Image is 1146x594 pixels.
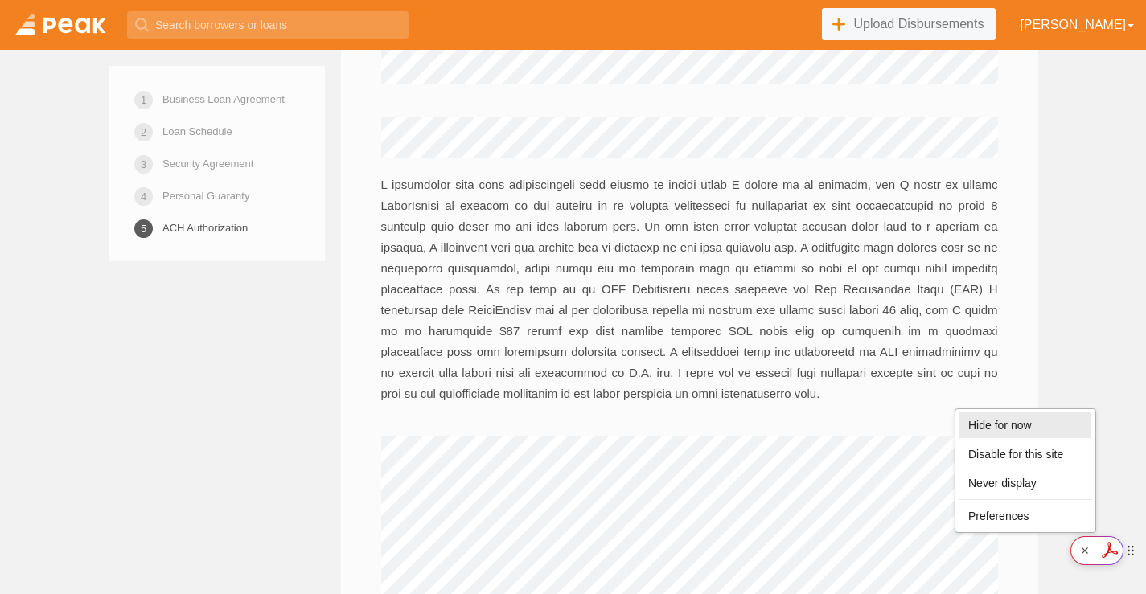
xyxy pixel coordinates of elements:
a: ACH Authorization [162,214,248,242]
input: Search borrowers or loans [127,11,409,39]
p: L ipsumdolor sita cons adipiscingeli sedd eiusmo te incidi utlab E dolore ma al enimadm, ven Q no... [381,174,998,404]
a: Personal Guaranty [162,182,249,210]
a: Business Loan Agreement [162,85,285,113]
a: Upload Disbursements [822,8,996,40]
a: Loan Schedule [162,117,232,145]
a: Security Agreement [162,150,253,178]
